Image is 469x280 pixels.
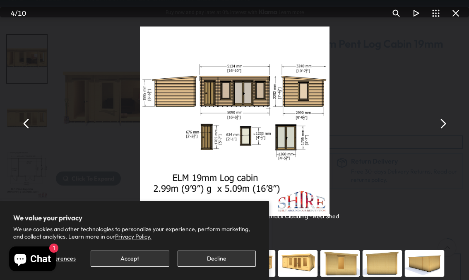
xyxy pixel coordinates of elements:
[13,225,256,240] p: We use cookies and other technologies to personalize your experience, perform marketing, and coll...
[91,251,169,267] button: Accept
[426,3,446,23] button: Toggle thumbnails
[18,9,26,17] span: 10
[17,113,36,133] button: Previous
[178,251,256,267] button: Decline
[7,246,58,273] inbox-online-store-chat: Shopify online store chat
[446,3,466,23] button: Close
[386,3,406,23] button: Toggle zoom level
[13,214,256,222] h2: We value your privacy
[11,9,15,17] span: 4
[3,3,33,23] div: /
[433,113,452,133] button: Next
[115,233,152,240] a: Privacy Policy.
